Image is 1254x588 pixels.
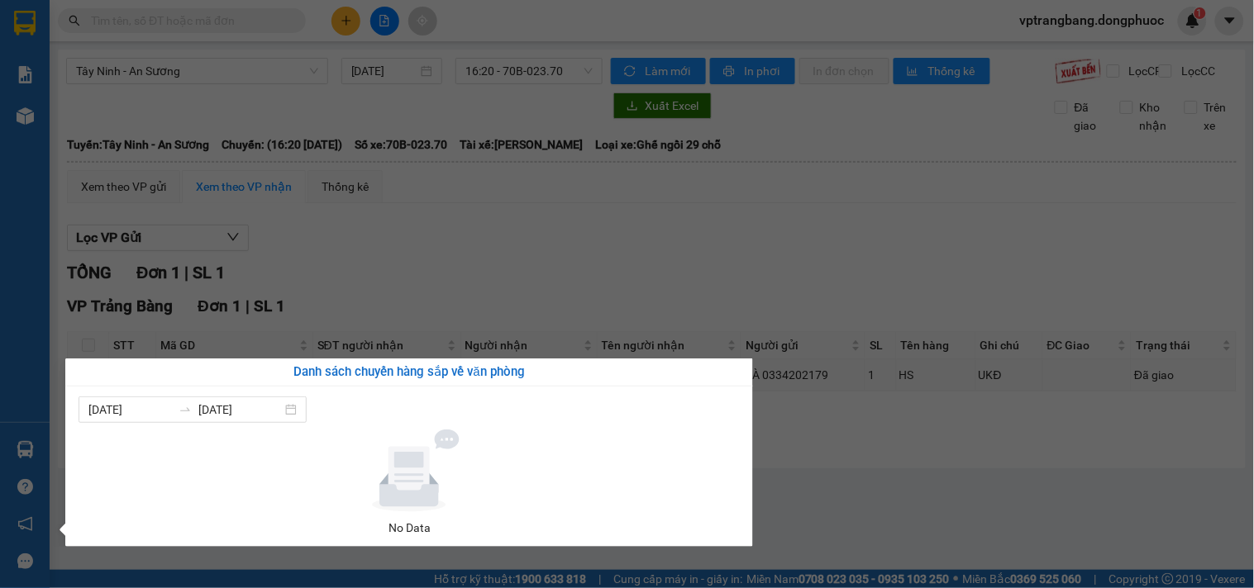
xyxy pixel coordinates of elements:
span: swap-right [179,403,192,416]
div: No Data [85,519,733,537]
span: to [179,403,192,416]
input: Từ ngày [88,401,172,419]
div: Danh sách chuyến hàng sắp về văn phòng [79,363,740,382]
input: Đến ngày [198,401,282,419]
